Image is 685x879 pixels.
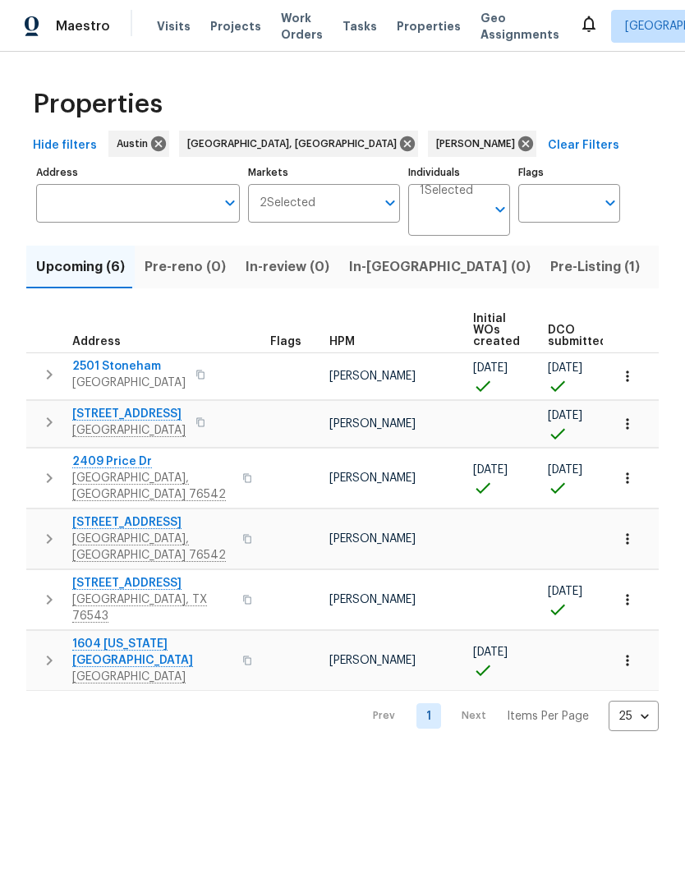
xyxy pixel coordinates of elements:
[248,168,401,177] label: Markets
[218,191,241,214] button: Open
[270,336,301,347] span: Flags
[408,168,510,177] label: Individuals
[397,18,461,35] span: Properties
[473,647,508,658] span: [DATE]
[108,131,169,157] div: Austin
[428,131,536,157] div: [PERSON_NAME]
[72,358,186,375] span: 2501 Stoneham
[436,136,522,152] span: [PERSON_NAME]
[329,594,416,605] span: [PERSON_NAME]
[548,362,582,374] span: [DATE]
[157,18,191,35] span: Visits
[329,472,416,484] span: [PERSON_NAME]
[329,336,355,347] span: HPM
[548,464,582,476] span: [DATE]
[260,196,315,210] span: 2 Selected
[416,703,441,729] a: Goto page 1
[550,255,640,278] span: Pre-Listing (1)
[117,136,154,152] span: Austin
[281,10,323,43] span: Work Orders
[420,184,473,198] span: 1 Selected
[489,198,512,221] button: Open
[36,255,125,278] span: Upcoming (6)
[329,418,416,430] span: [PERSON_NAME]
[480,10,559,43] span: Geo Assignments
[329,655,416,666] span: [PERSON_NAME]
[473,362,508,374] span: [DATE]
[187,136,403,152] span: [GEOGRAPHIC_DATA], [GEOGRAPHIC_DATA]
[379,191,402,214] button: Open
[349,255,531,278] span: In-[GEOGRAPHIC_DATA] (0)
[548,136,619,156] span: Clear Filters
[145,255,226,278] span: Pre-reno (0)
[72,336,121,347] span: Address
[33,96,163,113] span: Properties
[609,695,659,738] div: 25
[548,324,607,347] span: DCO submitted
[329,533,416,545] span: [PERSON_NAME]
[548,586,582,597] span: [DATE]
[210,18,261,35] span: Projects
[246,255,329,278] span: In-review (0)
[357,701,659,731] nav: Pagination Navigation
[36,168,240,177] label: Address
[179,131,418,157] div: [GEOGRAPHIC_DATA], [GEOGRAPHIC_DATA]
[26,131,103,161] button: Hide filters
[56,18,110,35] span: Maestro
[342,21,377,32] span: Tasks
[541,131,626,161] button: Clear Filters
[473,464,508,476] span: [DATE]
[329,370,416,382] span: [PERSON_NAME]
[507,708,589,725] p: Items Per Page
[33,136,97,156] span: Hide filters
[599,191,622,214] button: Open
[72,375,186,391] span: [GEOGRAPHIC_DATA]
[473,313,520,347] span: Initial WOs created
[518,168,620,177] label: Flags
[548,410,582,421] span: [DATE]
